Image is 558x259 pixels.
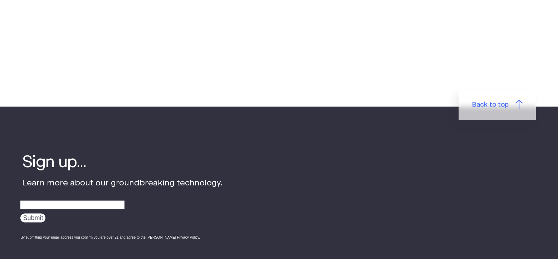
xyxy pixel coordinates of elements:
[22,151,222,174] h4: Sign up...
[20,214,45,223] input: Submit
[20,235,222,240] div: By submitting your email address you confirm you are over 21 and agree to the [PERSON_NAME] Priva...
[22,151,222,247] div: Learn more about our groundbreaking technology.
[459,90,536,120] a: Back to top
[472,100,509,110] span: Back to top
